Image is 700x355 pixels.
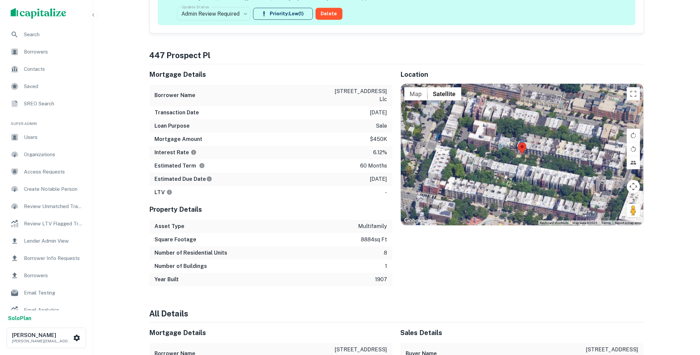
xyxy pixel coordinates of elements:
[403,216,425,225] img: Google
[428,87,461,100] button: Show satellite imagery
[573,221,598,225] span: Map data ©2025
[5,96,87,112] a: SREO Search
[24,133,83,141] span: Users
[370,109,387,117] p: [DATE]
[5,147,87,163] a: Organizations
[5,216,87,232] a: Review LTV Flagged Transactions
[5,113,87,129] li: Super Admin
[5,233,87,249] a: Lender Admin View
[360,162,387,170] p: 60 months
[24,272,83,280] span: Borrowers
[155,149,197,157] h6: Interest Rate
[150,307,644,319] h4: All Details
[150,204,393,214] h5: Property Details
[155,276,179,284] h6: Year Built
[5,302,87,318] div: Email Analytics
[24,185,83,193] span: Create Notable Person
[155,236,197,244] h6: Square Footage
[370,175,387,183] p: [DATE]
[7,328,86,348] button: [PERSON_NAME][PERSON_NAME][EMAIL_ADDRESS][PERSON_NAME][DOMAIN_NAME]
[24,82,83,90] span: Saved
[24,237,83,245] span: Lender Admin View
[24,254,83,262] span: Borrower Info Requests
[8,314,31,322] a: SoloPlan
[5,164,87,180] a: Access Requests
[155,249,228,257] h6: Number of Residential Units
[627,180,640,193] button: Map camera controls
[155,262,207,270] h6: Number of Buildings
[5,285,87,301] a: Email Testing
[5,61,87,77] a: Contacts
[376,122,387,130] p: sale
[540,221,569,225] button: Keyboard shortcuts
[206,176,212,182] svg: Estimate is based on a standard schedule for this type of loan.
[627,129,640,142] button: Rotate map clockwise
[615,221,642,225] a: Report a map error
[5,78,87,94] div: Saved
[24,202,83,210] span: Review Unmatched Transactions
[401,69,644,79] h5: Location
[627,142,640,156] button: Rotate map counterclockwise
[375,276,387,284] p: 1907
[24,306,83,314] span: Email Analytics
[5,198,87,214] a: Review Unmatched Transactions
[5,181,87,197] a: Create Notable Person
[404,87,428,100] button: Show street map
[5,27,87,43] a: Search
[385,262,387,270] p: 1
[155,175,212,183] h6: Estimated Due Date
[155,222,185,230] h6: Asset Type
[24,289,83,297] span: Email Testing
[8,315,31,321] strong: Solo Plan
[627,87,640,100] button: Toggle fullscreen view
[384,249,387,257] p: 8
[24,100,83,108] span: SREO Search
[177,4,250,23] div: Admin Review Required
[155,188,172,196] h6: LTV
[358,222,387,230] p: multifamily
[5,268,87,284] a: Borrowers
[667,302,700,334] iframe: Chat Widget
[627,156,640,169] button: Tilt map
[150,328,393,338] h5: Mortgage Details
[155,122,190,130] h6: Loan Purpose
[155,135,203,143] h6: Mortgage Amount
[5,129,87,145] a: Users
[627,204,640,217] button: Drag Pegman onto the map to open Street View
[385,188,387,196] p: -
[191,149,197,155] svg: The interest rates displayed on the website are for informational purposes only and may be report...
[24,48,83,56] span: Borrowers
[199,163,205,169] svg: Term is based on a standard schedule for this type of loan.
[150,49,644,61] h4: 447 prospect pl
[5,44,87,60] a: Borrowers
[316,8,343,20] button: Delete
[24,65,83,73] span: Contacts
[253,8,313,20] button: Priority:Low(1)
[182,4,209,10] label: Update Status
[361,236,387,244] p: 8884 sq ft
[602,221,611,225] a: Terms (opens in new tab)
[155,91,196,99] h6: Borrower Name
[12,333,72,338] h6: [PERSON_NAME]
[328,87,387,103] p: [STREET_ADDRESS] llc
[5,250,87,266] a: Borrower Info Requests
[24,220,83,228] span: Review LTV Flagged Transactions
[11,8,66,19] img: capitalize-logo.png
[373,149,387,157] p: 6.12%
[12,338,72,344] p: [PERSON_NAME][EMAIL_ADDRESS][PERSON_NAME][DOMAIN_NAME]
[150,69,393,79] h5: Mortgage Details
